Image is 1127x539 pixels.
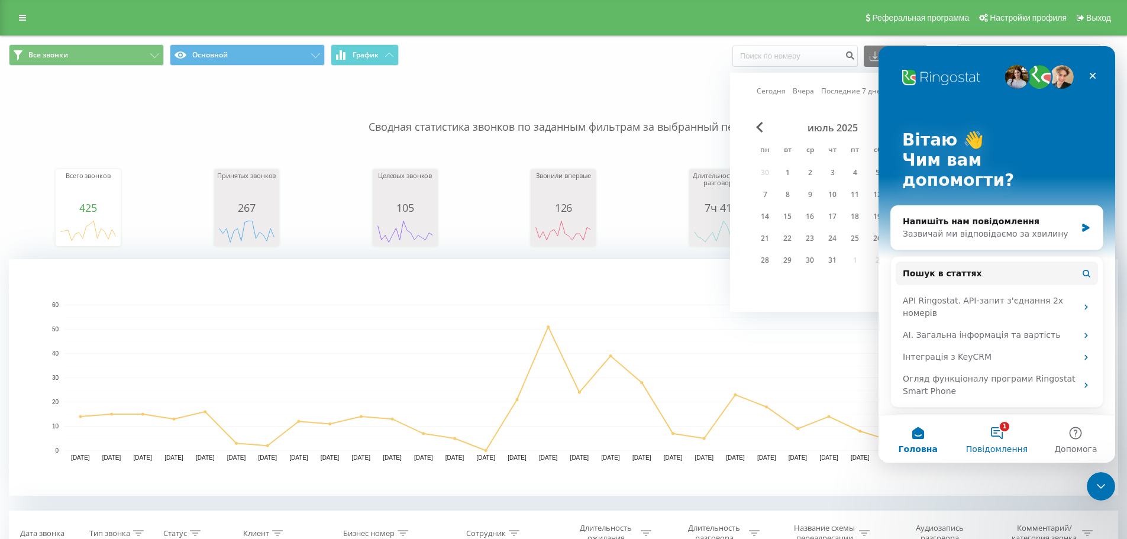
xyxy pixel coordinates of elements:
div: пт 4 июля 2025 г. [844,164,866,182]
div: ср 9 июля 2025 г. [799,186,821,204]
button: Все звонки [9,44,164,66]
div: 11 [847,187,863,202]
div: Статус [163,528,187,538]
a: Вчера [793,85,814,96]
svg: A chart. [9,259,1118,496]
div: пн 14 июля 2025 г. [754,208,776,225]
input: Поиск по номеру [732,46,858,67]
text: [DATE] [71,454,90,461]
div: пн 28 июля 2025 г. [754,251,776,269]
div: 16 [802,209,818,224]
text: [DATE] [570,454,589,461]
div: 28 [757,253,773,268]
div: Целевых звонков [376,172,435,202]
text: [DATE] [695,454,713,461]
a: Последние 7 дней [821,85,886,96]
div: 22 [780,231,795,246]
div: ср 2 июля 2025 г. [799,164,821,182]
span: Все звонки [28,50,68,60]
div: 7ч 41м [692,202,751,214]
abbr: суббота [868,142,886,160]
abbr: понедельник [756,142,774,160]
text: [DATE] [196,454,215,461]
div: чт 17 июля 2025 г. [821,208,844,225]
div: пн 21 июля 2025 г. [754,230,776,247]
div: 26 [870,231,885,246]
text: [DATE] [164,454,183,461]
div: чт 31 июля 2025 г. [821,251,844,269]
text: [DATE] [851,454,870,461]
div: Звонили впервые [534,172,593,202]
text: [DATE] [601,454,620,461]
div: 19 [870,209,885,224]
div: сб 12 июля 2025 г. [866,186,889,204]
div: ср 23 июля 2025 г. [799,230,821,247]
text: [DATE] [289,454,308,461]
abbr: четверг [824,142,841,160]
button: Основной [170,44,325,66]
div: 29 [780,253,795,268]
div: 267 [217,202,276,214]
div: 1 [780,165,795,180]
text: [DATE] [414,454,433,461]
text: 10 [52,423,59,430]
div: ср 30 июля 2025 г. [799,251,821,269]
text: 0 [55,447,59,454]
div: 25 [847,231,863,246]
div: сб 5 июля 2025 г. [866,164,889,182]
svg: A chart. [376,214,435,249]
span: Выход [1086,13,1111,22]
div: чт 3 июля 2025 г. [821,164,844,182]
text: [DATE] [352,454,371,461]
iframe: Intercom live chat [879,46,1115,463]
span: Реферальная программа [872,13,969,22]
span: Настройки профиля [990,13,1067,22]
text: [DATE] [539,454,558,461]
div: 17 [825,209,840,224]
text: 50 [52,326,59,333]
div: 105 [376,202,435,214]
div: 2 [802,165,818,180]
text: 40 [52,350,59,357]
abbr: пятница [846,142,864,160]
span: График [353,51,379,59]
text: [DATE] [227,454,246,461]
div: Бизнес номер [343,528,395,538]
div: чт 10 июля 2025 г. [821,186,844,204]
div: вт 8 июля 2025 г. [776,186,799,204]
div: Тип звонка [89,528,130,538]
div: вт 15 июля 2025 г. [776,208,799,225]
div: 10 [825,187,840,202]
svg: A chart. [59,214,118,249]
div: 425 [59,202,118,214]
text: [DATE] [258,454,277,461]
div: пн 7 июля 2025 г. [754,186,776,204]
div: июль 2025 [754,122,911,134]
div: 9 [802,187,818,202]
svg: A chart. [692,214,751,249]
text: [DATE] [383,454,402,461]
button: Экспорт [864,46,928,67]
div: Всего звонков [59,172,118,202]
text: [DATE] [632,454,651,461]
div: сб 19 июля 2025 г. [866,208,889,225]
div: 18 [847,209,863,224]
